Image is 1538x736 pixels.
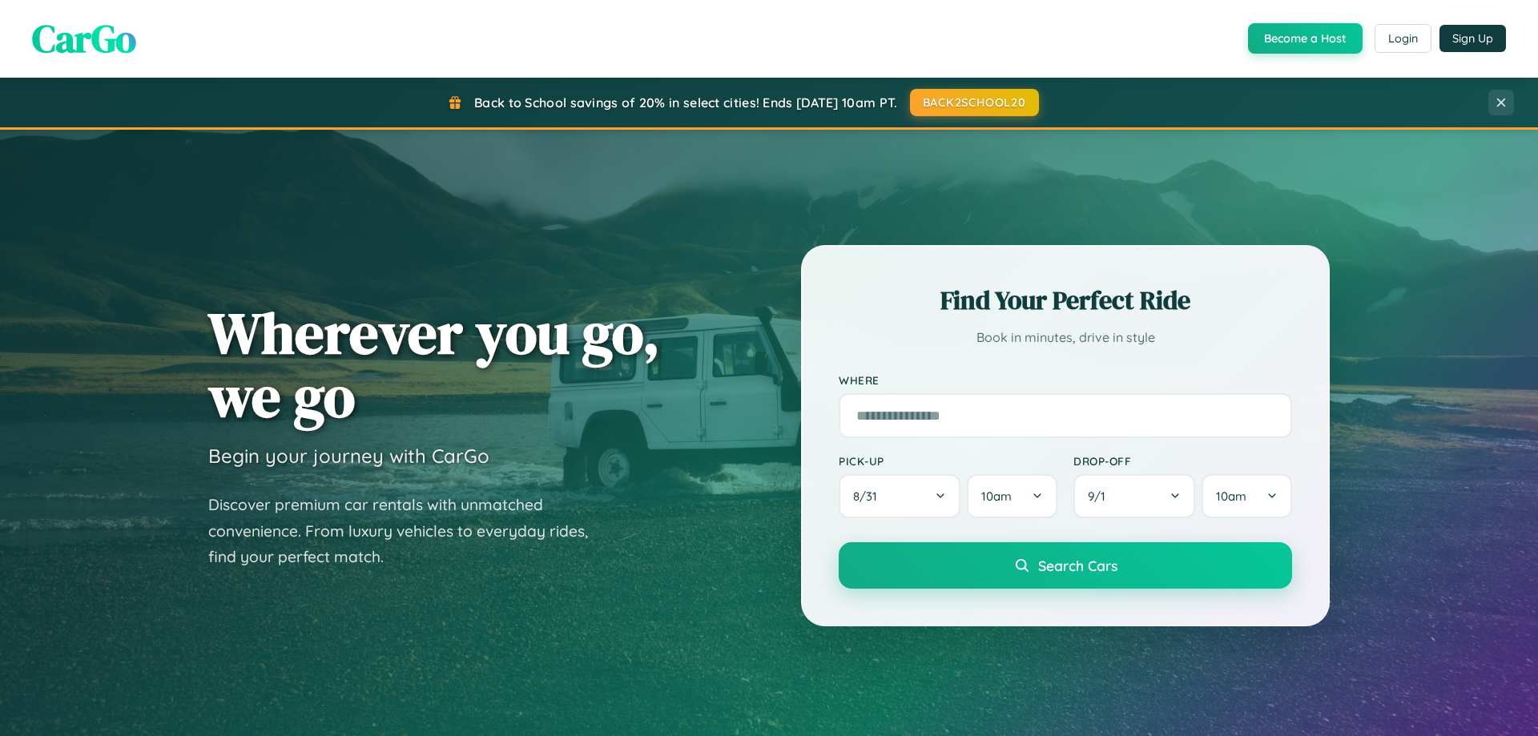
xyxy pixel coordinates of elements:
label: Where [839,373,1292,387]
h1: Wherever you go, we go [208,301,660,428]
span: 10am [1216,489,1246,504]
button: BACK2SCHOOL20 [910,89,1039,116]
button: 10am [1202,474,1292,518]
span: 8 / 31 [853,489,885,504]
button: 9/1 [1073,474,1195,518]
p: Discover premium car rentals with unmatched convenience. From luxury vehicles to everyday rides, ... [208,492,609,570]
h3: Begin your journey with CarGo [208,444,489,468]
label: Drop-off [1073,454,1292,468]
button: Become a Host [1248,23,1363,54]
button: 10am [967,474,1057,518]
span: 10am [981,489,1012,504]
span: Search Cars [1038,557,1117,574]
label: Pick-up [839,454,1057,468]
span: Back to School savings of 20% in select cities! Ends [DATE] 10am PT. [474,95,897,111]
button: Search Cars [839,542,1292,589]
span: 9 / 1 [1088,489,1113,504]
h2: Find Your Perfect Ride [839,283,1292,318]
button: 8/31 [839,474,960,518]
button: Login [1375,24,1431,53]
span: CarGo [32,12,136,65]
p: Book in minutes, drive in style [839,326,1292,349]
button: Sign Up [1439,25,1506,52]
